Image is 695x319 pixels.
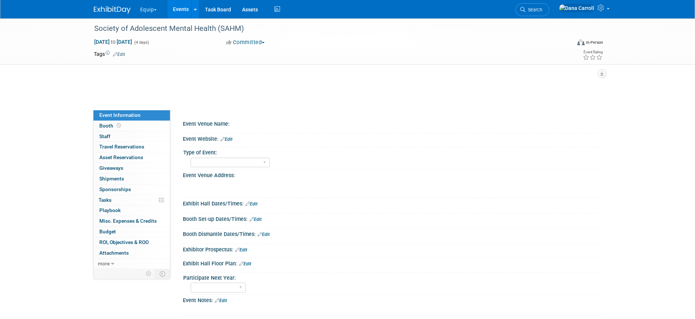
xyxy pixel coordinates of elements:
[93,110,170,121] a: Event Information
[134,40,149,45] span: (4 days)
[183,118,602,128] div: Event Venue Name:
[99,197,111,203] span: Tasks
[93,216,170,226] a: Misc. Expenses & Credits
[92,22,560,35] div: Society of Adolescent Mental Health (SAHM)
[99,165,123,171] span: Giveaways
[98,261,110,266] span: more
[99,239,149,245] span: ROI, Objectives & ROO
[99,123,122,129] span: Booth
[183,244,602,254] div: Exhibitor Prospectus:
[515,3,549,16] a: Search
[93,259,170,269] a: more
[99,144,144,150] span: Travel Reservations
[528,38,603,49] div: Event Format
[224,39,267,46] button: Committed
[110,39,117,45] span: to
[99,250,129,256] span: Attachments
[577,39,585,45] img: Format-Inperson.png
[99,133,110,139] span: Staff
[93,184,170,195] a: Sponsorships
[183,214,602,223] div: Booth Set-up Dates/Times:
[99,229,116,234] span: Budget
[93,227,170,237] a: Budget
[93,205,170,216] a: Playbook
[99,207,121,213] span: Playbook
[94,39,132,45] span: [DATE] [DATE]
[99,154,143,160] span: Asset Reservations
[93,163,170,173] a: Giveaways
[559,4,595,12] img: Dana Carroll
[183,133,602,143] div: Event Website:
[155,269,170,279] td: Toggle Event Tabs
[93,121,170,131] a: Booth
[249,217,262,222] a: Edit
[93,153,170,163] a: Asset Reservations
[113,52,125,57] a: Edit
[93,174,170,184] a: Shipments
[99,112,141,118] span: Event Information
[93,195,170,205] a: Tasks
[245,201,258,207] a: Edit
[142,269,155,279] td: Personalize Event Tab Strip
[94,6,131,14] img: ExhibitDay
[239,261,251,266] a: Edit
[93,132,170,142] a: Staff
[183,198,602,208] div: Exhibit Hall Dates/Times:
[235,247,247,252] a: Edit
[258,232,270,237] a: Edit
[94,50,125,58] td: Tags
[220,137,233,142] a: Edit
[93,142,170,152] a: Travel Reservations
[183,295,602,304] div: Event Notes:
[525,7,542,12] span: Search
[183,170,602,179] div: Event Venue Address:
[183,272,598,282] div: Participate Next Year:
[586,40,603,45] div: In-Person
[183,258,602,268] div: Exhibit Hall Floor Plan:
[115,123,122,128] span: Booth not reserved yet
[93,248,170,258] a: Attachments
[215,298,227,303] a: Edit
[583,50,603,54] div: Event Rating
[183,229,602,238] div: Booth Dismantle Dates/Times:
[99,218,157,224] span: Misc. Expenses & Credits
[99,176,124,182] span: Shipments
[93,237,170,248] a: ROI, Objectives & ROO
[99,186,131,192] span: Sponsorships
[183,147,598,156] div: Type of Event:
